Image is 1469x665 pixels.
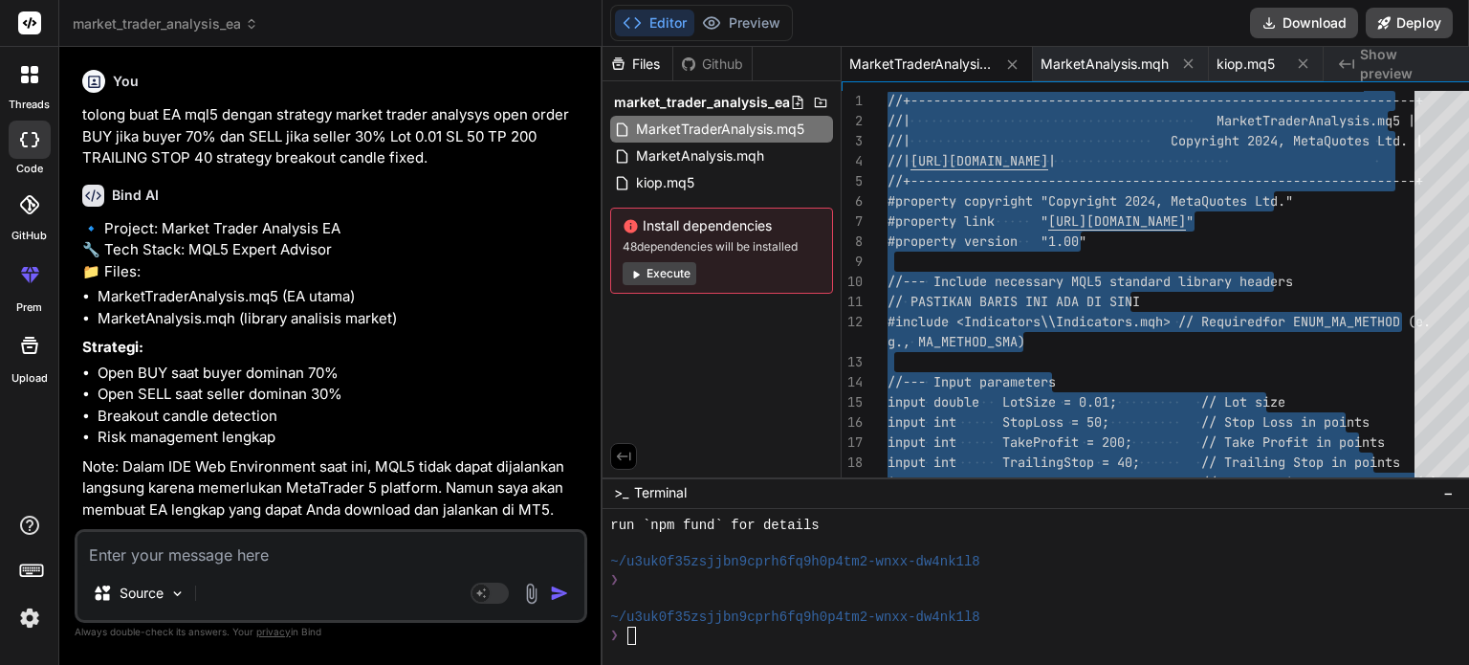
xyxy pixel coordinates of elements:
[888,373,1056,390] span: //--- Input parameters
[614,483,628,502] span: >_
[888,172,1270,189] span: //+-----------------------------------------------
[888,474,1262,491] span: input double BuyerThreshold = 70.0; // Buyer
[82,528,583,550] p: Shall I go ahead and create this EA?
[888,212,1048,230] span: #property link "
[610,571,620,589] span: ❯
[842,292,863,312] div: 11
[888,273,1270,290] span: //--- Include necessary MQL5 standard library head
[1262,474,1438,491] span: dominance threshold (%)
[634,171,696,194] span: kiop.mq5
[614,93,790,112] span: market_trader_analysis_ea
[1270,112,1415,129] span: raderAnalysis.mq5 |
[82,218,583,283] p: 🔹 Project: Market Trader Analysis EA 🔧 Tech Stack: MQL5 Expert Advisor 📁 Files:
[842,392,863,412] div: 15
[603,55,672,74] div: Files
[634,118,806,141] span: MarketTraderAnalysis.mq5
[634,483,687,502] span: Terminal
[11,370,48,387] label: Upload
[842,312,863,332] div: 12
[120,584,164,603] p: Source
[842,432,863,453] div: 17
[849,55,993,74] span: MarketTraderAnalysis.mq5
[888,92,1270,109] span: //+-----------------------------------------------
[888,233,1086,250] span: #property version "1.00"
[615,10,694,36] button: Editor
[1270,273,1293,290] span: ers
[610,609,979,627] span: ~/u3uk0f35zsjjbn9cprh6fq9h0p4tm2-wnxx-dw4nk1l8
[888,112,1270,129] span: //| MarketT
[1439,477,1458,508] button: −
[82,456,583,521] p: Note: Dalam IDE Web Environment saat ini, MQL5 tidak dapat dijalankan langsung karena memerlukan ...
[1270,132,1423,149] span: 4, MetaQuotes Ltd. |
[1366,8,1453,38] button: Deploy
[98,363,583,385] li: Open BUY saat buyer dominan 70%
[888,313,1262,330] span: #include <Indicators\\Indicators.mqh> // Required
[842,171,863,191] div: 5
[842,111,863,131] div: 2
[82,338,143,356] strong: Strategi:
[1041,55,1169,74] span: MarketAnalysis.mqh
[842,473,863,493] div: 19
[1270,433,1385,451] span: rofit in points
[1262,313,1431,330] span: for ENUM_MA_METHOD (e.
[113,72,139,91] h6: You
[888,293,1140,310] span: // PASTIKAN BARIS INI ADA DI SINI
[1270,454,1400,471] span: ng Stop in points
[1270,192,1293,210] span: d."
[1270,413,1370,431] span: oss in points
[550,584,569,603] img: icon
[9,97,50,113] label: threads
[13,602,46,634] img: settings
[910,152,1048,169] span: [URL][DOMAIN_NAME]
[623,216,821,235] span: Install dependencies
[98,286,583,308] li: MarketTraderAnalysis.mq5 (EA utama)
[1217,55,1275,74] span: kiop.mq5
[634,144,766,167] span: MarketAnalysis.mqh
[842,352,863,372] div: 13
[888,454,1270,471] span: input int TrailingStop = 40; // Traili
[842,272,863,292] div: 10
[520,583,542,605] img: attachment
[610,553,979,571] span: ~/u3uk0f35zsjjbn9cprh6fq9h0p4tm2-wnxx-dw4nk1l8
[842,252,863,272] div: 9
[888,192,1270,210] span: #property copyright "Copyright 2024, MetaQuotes Lt
[842,211,863,232] div: 7
[1443,483,1454,502] span: −
[888,393,1270,410] span: input double LotSize = 0.01; // Lot si
[842,151,863,171] div: 4
[1360,45,1454,83] span: Show preview
[888,433,1270,451] span: input int TakeProfit = 200; // Take P
[842,412,863,432] div: 16
[842,191,863,211] div: 6
[1270,92,1423,109] span: -------------------+
[16,161,43,177] label: code
[623,262,696,285] button: Execute
[98,308,583,330] li: MarketAnalysis.mqh (library analisis market)
[82,104,583,169] p: tolong buat EA mql5 dengan strategy market trader analysys open order BUY jika buyer 70% dan SELL...
[98,406,583,428] li: Breakout candle detection
[98,427,583,449] li: Risk management lengkap
[1270,172,1423,189] span: -------------------+
[75,623,587,641] p: Always double-check its answers. Your in Bind
[610,627,620,645] span: ❯
[888,152,910,169] span: //|
[169,586,186,602] img: Pick Models
[842,91,863,111] div: 1
[842,232,863,252] div: 8
[1048,212,1186,230] span: [URL][DOMAIN_NAME]
[623,239,821,255] span: 48 dependencies will be installed
[842,372,863,392] div: 14
[888,132,1270,149] span: //| Copyright 202
[842,131,863,151] div: 3
[673,55,752,74] div: Github
[11,228,47,244] label: GitHub
[694,10,788,36] button: Preview
[16,299,42,316] label: prem
[1186,212,1194,230] span: "
[1250,8,1358,38] button: Download
[1270,393,1285,410] span: ze
[256,626,291,637] span: privacy
[888,413,1270,431] span: input int StopLoss = 50; // Stop L
[888,333,1025,350] span: g., MA_METHOD_SMA)
[98,384,583,406] li: Open SELL saat seller dominan 30%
